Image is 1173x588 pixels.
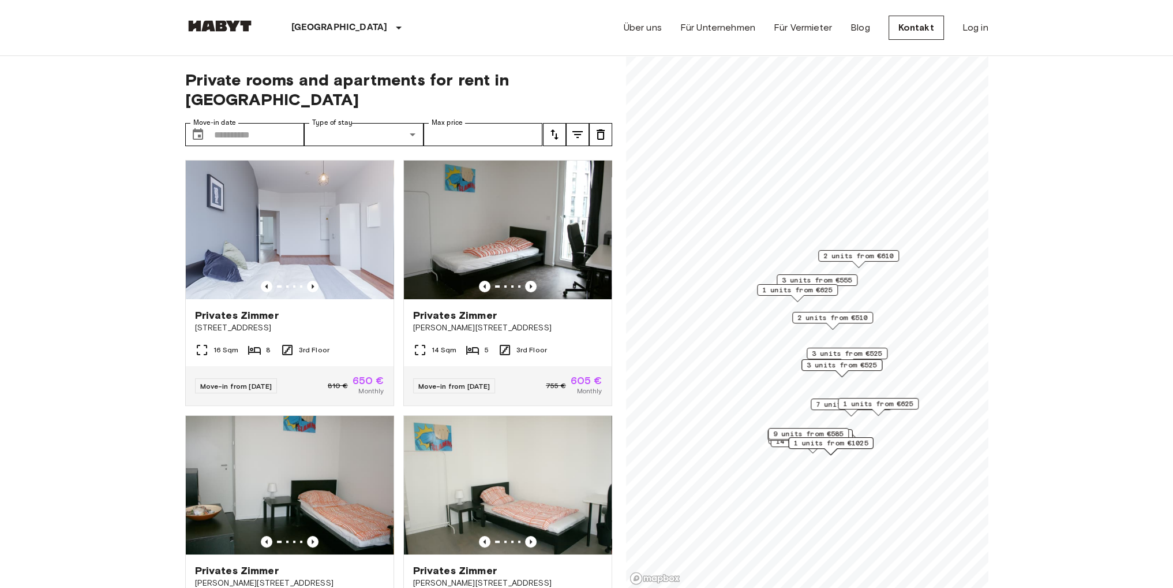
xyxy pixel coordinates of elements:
[788,437,873,455] div: Map marker
[773,429,844,439] span: 9 units from €585
[186,123,209,146] button: Choose date
[413,564,497,578] span: Privates Zimmer
[307,281,318,292] button: Previous image
[811,399,891,416] div: Map marker
[807,360,877,370] span: 3 units from €525
[777,274,857,292] div: Map marker
[418,382,490,390] span: Move-in from [DATE]
[479,536,490,548] button: Previous image
[193,118,236,128] label: Move-in date
[291,21,388,35] p: [GEOGRAPHIC_DATA]
[185,160,394,406] a: Marketing picture of unit DE-01-047-01HPrevious imagePrevious imagePrivates Zimmer[STREET_ADDRESS...
[589,123,612,146] button: tune
[328,381,348,391] span: 810 €
[261,536,272,548] button: Previous image
[807,348,887,366] div: Map marker
[403,160,612,406] a: Marketing picture of unit DE-01-302-007-05Previous imagePrevious imagePrivates Zimmer[PERSON_NAME...
[838,398,919,416] div: Map marker
[624,21,662,35] a: Über uns
[484,345,488,355] span: 5
[195,322,384,334] span: [STREET_ADDRESS]
[525,281,537,292] button: Previous image
[525,536,537,548] button: Previous image
[413,322,602,334] span: [PERSON_NAME][STREET_ADDRESS]
[768,428,849,446] div: Map marker
[186,161,394,299] img: Marketing picture of unit DE-01-047-01H
[213,345,239,355] span: 16 Sqm
[962,21,988,35] a: Log in
[546,381,566,391] span: 755 €
[299,345,329,355] span: 3rd Floor
[404,416,612,554] img: Marketing picture of unit DE-01-302-008-02
[479,281,490,292] button: Previous image
[629,572,680,585] a: Mapbox logo
[576,386,602,396] span: Monthly
[432,345,457,355] span: 14 Sqm
[680,21,755,35] a: Für Unternehmen
[432,118,463,128] label: Max price
[823,251,894,261] span: 2 units from €610
[843,399,913,409] span: 1 units from €625
[818,250,899,268] div: Map marker
[792,312,873,330] div: Map marker
[770,436,855,453] div: Map marker
[801,359,882,377] div: Map marker
[812,348,882,359] span: 3 units from €525
[816,399,886,410] span: 7 units from €585
[850,21,870,35] a: Blog
[200,382,272,390] span: Move-in from [DATE]
[185,70,612,109] span: Private rooms and apartments for rent in [GEOGRAPHIC_DATA]
[195,308,279,322] span: Privates Zimmer
[543,123,566,146] button: tune
[307,536,318,548] button: Previous image
[312,118,353,128] label: Type of stay
[762,285,833,295] span: 1 units from €625
[768,433,853,451] div: Map marker
[195,564,279,578] span: Privates Zimmer
[774,21,832,35] a: Für Vermieter
[261,281,272,292] button: Previous image
[358,386,384,396] span: Monthly
[571,375,602,386] span: 605 €
[757,284,838,302] div: Map marker
[767,429,852,447] div: Map marker
[266,345,271,355] span: 8
[516,345,547,355] span: 3rd Floor
[404,161,612,299] img: Marketing picture of unit DE-01-302-007-05
[185,20,254,32] img: Habyt
[889,16,944,40] a: Kontakt
[797,312,868,323] span: 2 units from €510
[793,438,868,448] span: 1 units from €1025
[782,275,852,285] span: 3 units from €555
[413,308,497,322] span: Privates Zimmer
[566,123,589,146] button: tune
[186,416,394,554] img: Marketing picture of unit DE-01-302-004-04
[353,375,384,386] span: 650 €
